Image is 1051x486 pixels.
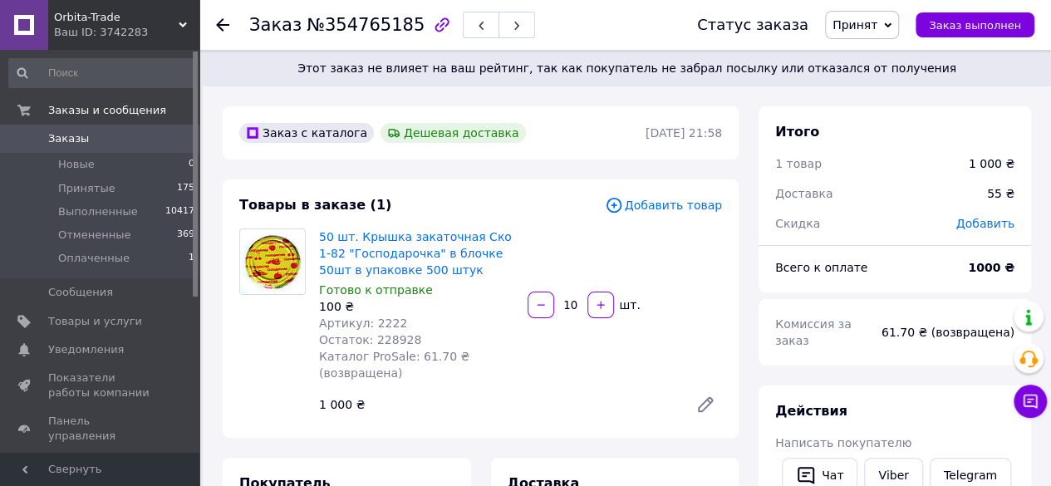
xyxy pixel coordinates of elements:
[929,19,1021,32] span: Заказ выполнен
[319,350,469,380] span: Каталог ProSale: 61.70 ₴ (возвращена)
[605,196,722,214] span: Добавить товар
[697,17,808,33] div: Статус заказа
[249,15,302,35] span: Заказ
[239,123,374,143] div: Заказ с каталога
[977,175,1024,212] div: 55 ₴
[189,157,194,172] span: 0
[48,285,113,300] span: Сообщения
[646,126,722,140] time: [DATE] 21:58
[239,197,391,213] span: Товары в заказе (1)
[54,25,199,40] div: Ваш ID: 3742283
[319,317,407,330] span: Артикул: 2222
[48,371,154,400] span: Показатели работы компании
[216,17,229,33] div: Вернуться назад
[956,217,1014,230] span: Добавить
[177,181,194,196] span: 175
[616,297,642,313] div: шт.
[775,261,867,274] span: Всего к оплате
[8,58,196,88] input: Поиск
[177,228,194,243] span: 369
[58,157,95,172] span: Новые
[1014,385,1047,418] button: Чат с покупателем
[775,217,820,230] span: Скидка
[58,251,130,266] span: Оплаченные
[319,298,514,315] div: 100 ₴
[319,230,512,277] a: 50 шт. Крышка закаточная Ско 1-82 "Господарочка" в блочке 50шт в упаковке 500 штук
[312,393,682,416] div: 1 000 ₴
[48,131,89,146] span: Заказы
[58,228,130,243] span: Отмененные
[48,103,166,118] span: Заказы и сообщения
[189,251,194,266] span: 1
[775,317,852,347] span: Комиссия за заказ
[775,124,819,140] span: Итого
[969,155,1014,172] div: 1 000 ₴
[48,342,124,357] span: Уведомления
[775,157,822,170] span: 1 товар
[307,15,425,35] span: №354765185
[240,230,305,293] img: 50 шт. Крышка закаточная Ско 1-82 "Господарочка" в блочке 50шт в упаковке 500 штук
[775,436,911,449] span: Написать покупателю
[223,60,1031,76] span: Этот заказ не влияет на ваш рейтинг, так как покупатель не забрал посылку или отказался от получения
[775,187,832,200] span: Доставка
[58,204,138,219] span: Выполненные
[775,403,847,419] span: Действия
[916,12,1034,37] button: Заказ выполнен
[882,326,1014,339] span: 61.70 ₴ (возвращена)
[48,314,142,329] span: Товары и услуги
[48,414,154,444] span: Панель управления
[54,10,179,25] span: Orbita-Trade
[319,283,433,297] span: Готово к отправке
[58,181,115,196] span: Принятые
[381,123,526,143] div: Дешевая доставка
[689,388,722,421] a: Редактировать
[832,18,877,32] span: Принят
[968,261,1014,274] b: 1000 ₴
[165,204,194,219] span: 10417
[319,333,421,346] span: Остаток: 228928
